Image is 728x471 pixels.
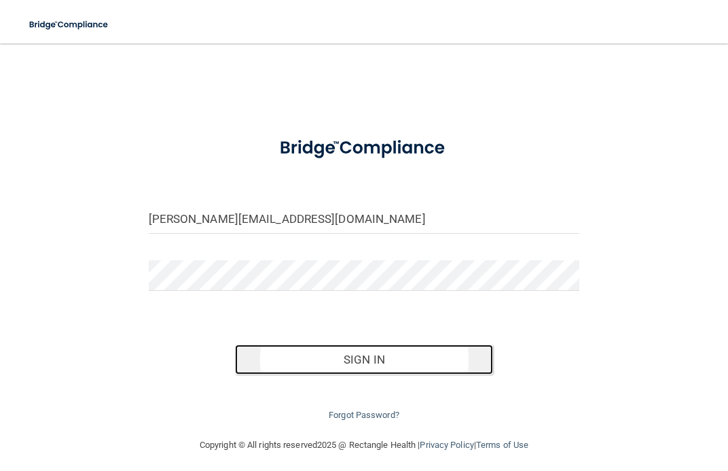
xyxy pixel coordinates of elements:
a: Forgot Password? [329,410,399,420]
img: bridge_compliance_login_screen.278c3ca4.svg [20,11,118,39]
button: Sign In [235,345,494,374]
input: Email [149,203,580,234]
a: Terms of Use [476,440,528,450]
img: bridge_compliance_login_screen.278c3ca4.svg [261,125,467,171]
div: Copyright © All rights reserved 2025 @ Rectangle Health | | [116,423,612,467]
a: Privacy Policy [420,440,473,450]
